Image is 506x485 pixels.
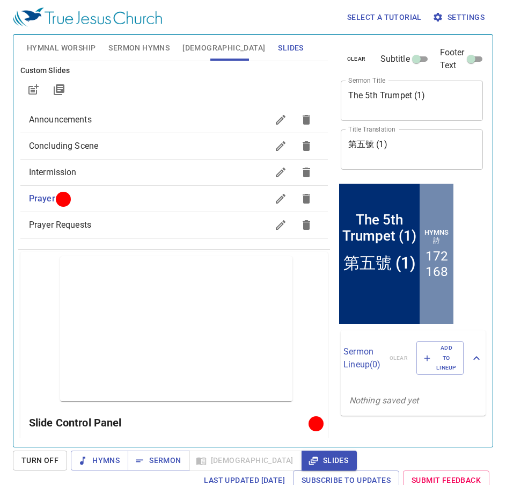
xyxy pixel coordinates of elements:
span: [DEMOGRAPHIC_DATA] [182,41,265,55]
span: Slides [278,41,303,55]
textarea: The 5th Trumpet (1) [348,90,476,111]
div: Prayer [20,186,328,212]
span: Footer Text [440,46,465,72]
span: Concluding Scene [29,141,98,151]
span: Prayer [29,193,55,204]
div: Prayer Requests [20,212,328,238]
h6: Slide Control Panel [29,414,312,431]
div: Announcements [20,107,328,133]
span: Prayer Requests [29,220,91,230]
span: Turn Off [21,454,58,467]
img: True Jesus Church [13,8,162,27]
span: Sermon Hymns [108,41,170,55]
button: clear [341,53,372,66]
i: Nothing saved yet [349,395,419,406]
button: Slides [302,451,357,470]
button: Select a tutorial [343,8,426,27]
span: Select a tutorial [347,11,422,24]
button: Hymns [71,451,128,470]
button: Turn Off [13,451,67,470]
p: Sermon Lineup ( 0 ) [343,345,380,371]
span: Sermon [136,454,181,467]
h6: Custom Slides [20,65,328,77]
span: Hymnal Worship [27,41,96,55]
textarea: 第五號 (1) [348,139,476,160]
button: Add to Lineup [416,341,464,375]
span: Subtitle [380,53,410,66]
span: clear [347,54,366,64]
span: Add to Lineup [423,343,457,373]
span: Announcements [29,114,92,125]
span: Intermission [29,167,77,177]
button: Settings [430,8,489,27]
div: Sermon Lineup(0)clearAdd to Lineup [341,330,486,386]
span: Settings [435,11,485,24]
span: Slides [310,454,348,467]
div: Intermission [20,160,328,185]
iframe: from-child [336,181,456,327]
div: Concluding Scene [20,133,328,159]
span: Hymns [79,454,120,467]
button: Sermon [128,451,189,470]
